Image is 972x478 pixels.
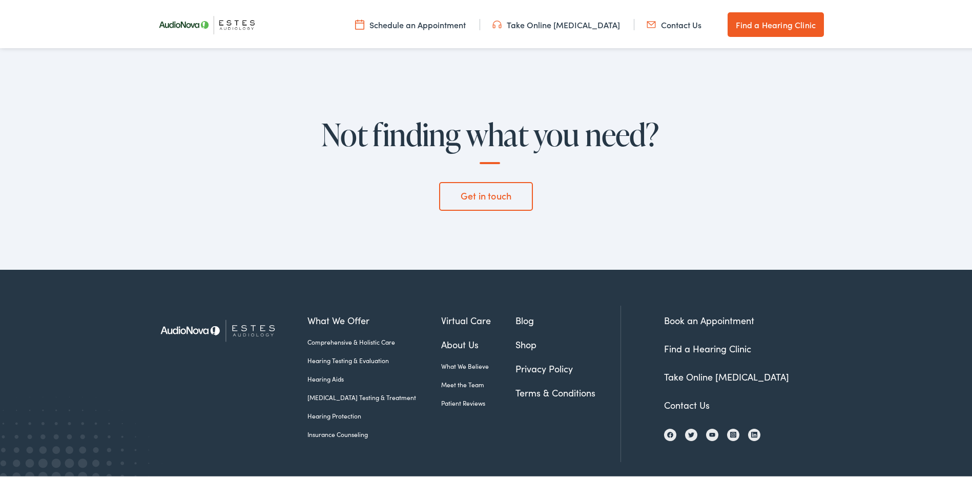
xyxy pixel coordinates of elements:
[305,115,674,162] h2: Not finding what you need?
[667,430,673,436] img: Facebook icon, indicating the presence of the site or brand on the social media platform.
[355,17,466,28] a: Schedule an Appointment
[664,340,751,353] a: Find a Hearing Clinic
[688,430,694,436] img: Twitter
[664,368,789,381] a: Take Online [MEDICAL_DATA]
[307,372,441,382] a: Hearing Aids
[515,384,621,397] a: Terms & Conditions
[152,304,293,353] img: Estes Audiology
[492,17,502,28] img: utility icon
[647,17,656,28] img: utility icon
[730,429,736,436] img: Instagram
[664,312,754,325] a: Book an Appointment
[441,311,516,325] a: Virtual Care
[515,335,621,349] a: Shop
[307,311,441,325] a: What We Offer
[441,378,516,387] a: Meet the Team
[307,391,441,400] a: [MEDICAL_DATA] Testing & Treatment
[728,10,824,35] a: Find a Hearing Clinic
[307,428,441,437] a: Insurance Counseling
[492,17,620,28] a: Take Online [MEDICAL_DATA]
[515,311,621,325] a: Blog
[307,335,441,345] a: Comprehensive & Holistic Care
[439,180,532,209] a: Get in touch
[441,360,516,369] a: What We Believe
[307,354,441,363] a: Hearing Testing & Evaluation
[709,430,715,435] img: YouTube
[664,396,710,409] a: Contact Us
[751,429,757,436] img: LinkedIn
[647,17,701,28] a: Contact Us
[355,17,364,28] img: utility icon
[307,409,441,419] a: Hearing Protection
[441,396,516,406] a: Patient Reviews
[441,335,516,349] a: About Us
[515,360,621,373] a: Privacy Policy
